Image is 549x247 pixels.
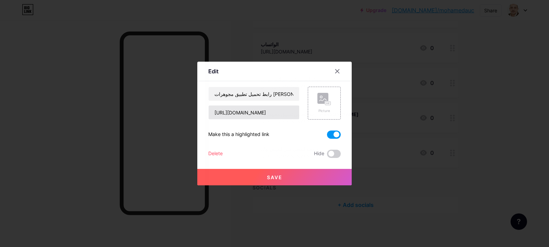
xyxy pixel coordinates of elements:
div: Edit [208,67,219,75]
div: Delete [208,150,223,158]
div: Picture [317,108,331,113]
button: Save [197,169,352,185]
input: URL [209,106,299,119]
span: Hide [314,150,324,158]
div: Make this a highlighted link [208,131,269,139]
span: Save [267,174,282,180]
input: Title [209,87,299,101]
